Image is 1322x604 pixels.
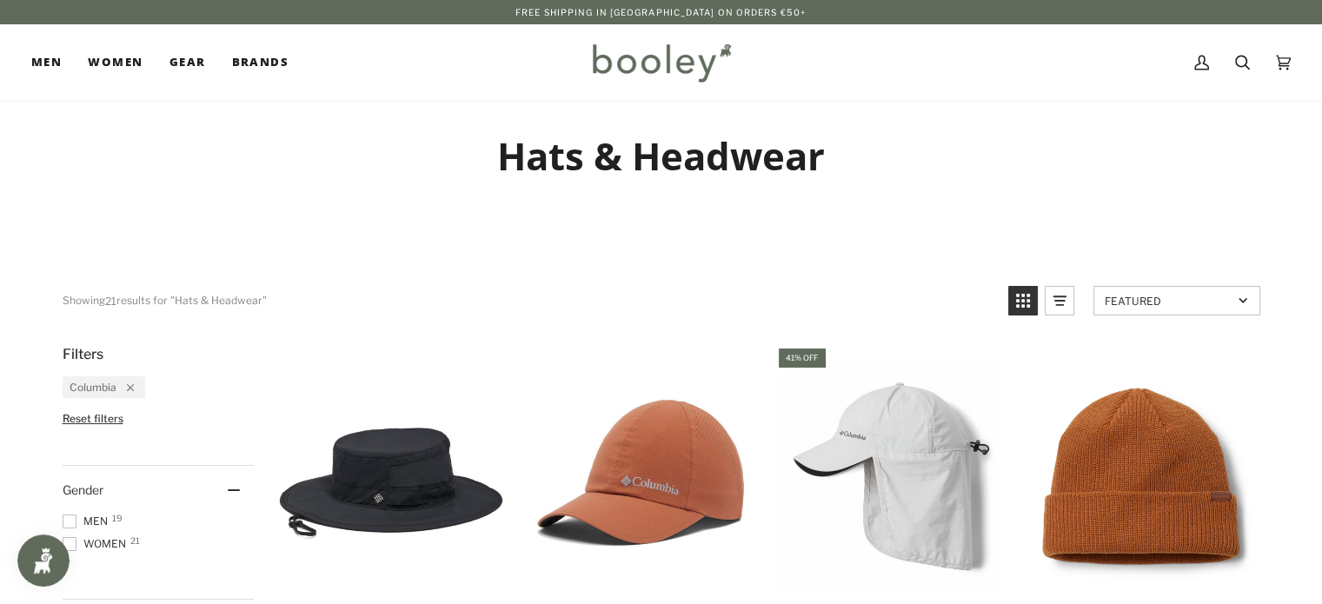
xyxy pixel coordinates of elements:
[31,24,75,101] a: Men
[1008,286,1038,315] a: View grid mode
[112,514,123,522] span: 19
[526,362,756,592] img: Columbia Silver Ridge III Ball Cap Auburn - Booley Galway
[515,5,807,19] p: Free Shipping in [GEOGRAPHIC_DATA] on Orders €50+
[70,381,116,394] span: Columbia
[1026,362,1256,592] img: Columbia Portside Fisherman Beanie Camel - Booley Galway
[156,24,219,101] a: Gear
[130,536,140,545] span: 21
[1093,286,1260,315] a: Sort options
[776,362,1006,592] img: Columbia Schooner Bank Cachalot III Cool Grey - Booley Galway
[231,54,289,71] span: Brands
[17,534,70,587] iframe: Button to open loyalty program pop-up
[63,412,123,425] span: Reset filters
[218,24,302,101] a: Brands
[63,482,103,497] span: Gender
[63,286,267,315] div: Showing results for "Hats & Headwear"
[63,536,131,552] span: Women
[1105,295,1232,308] span: Featured
[88,54,143,71] span: Women
[1045,286,1074,315] a: View list mode
[75,24,156,101] a: Women
[63,514,113,529] span: Men
[105,295,116,308] b: 21
[585,37,737,88] img: Booley
[276,362,507,592] img: Columbia Bora Bora Booney Black - Booley Galway
[779,348,825,367] div: 41% off
[63,346,103,362] span: Filters
[31,54,62,71] span: Men
[169,54,206,71] span: Gear
[116,381,134,394] div: Remove filter: Columbia
[63,132,1260,180] h1: Hats & Headwear
[63,412,254,425] li: Reset filters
